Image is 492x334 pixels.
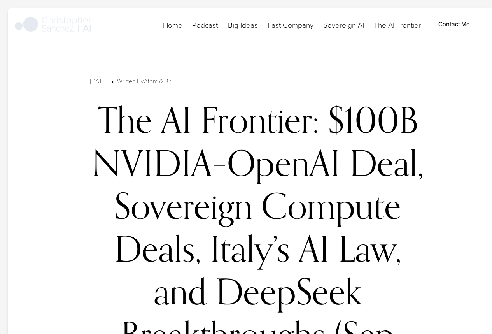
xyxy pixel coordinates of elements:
a: The AI Frontier [374,19,421,31]
div: Law, [338,227,401,270]
div: $100B [328,98,418,141]
div: and [154,270,207,313]
div: DeepSeek [215,270,362,313]
div: Italy’s [210,227,290,270]
div: Deals, [114,227,201,270]
span: Big Ideas [228,20,258,30]
div: Compute [261,184,401,227]
a: Home [163,19,182,31]
div: AI [161,98,192,141]
a: Podcast [192,19,218,31]
span: Fast Company [268,20,313,30]
a: Sovereign AI [323,19,364,31]
img: Christopher Sanchez | AI [15,15,91,35]
span: [DATE] [90,77,107,85]
a: Contact Me [431,18,477,32]
div: The [98,98,152,141]
a: folder dropdown [268,19,313,31]
div: Deal, [349,141,424,184]
a: folder dropdown [228,19,258,31]
div: NVIDIA–OpenAI [92,141,340,184]
a: Atom & Bit [144,77,171,85]
div: Frontier: [201,98,319,141]
div: Sovereign [114,184,252,227]
div: Written By [117,76,171,86]
div: AI [299,227,329,270]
